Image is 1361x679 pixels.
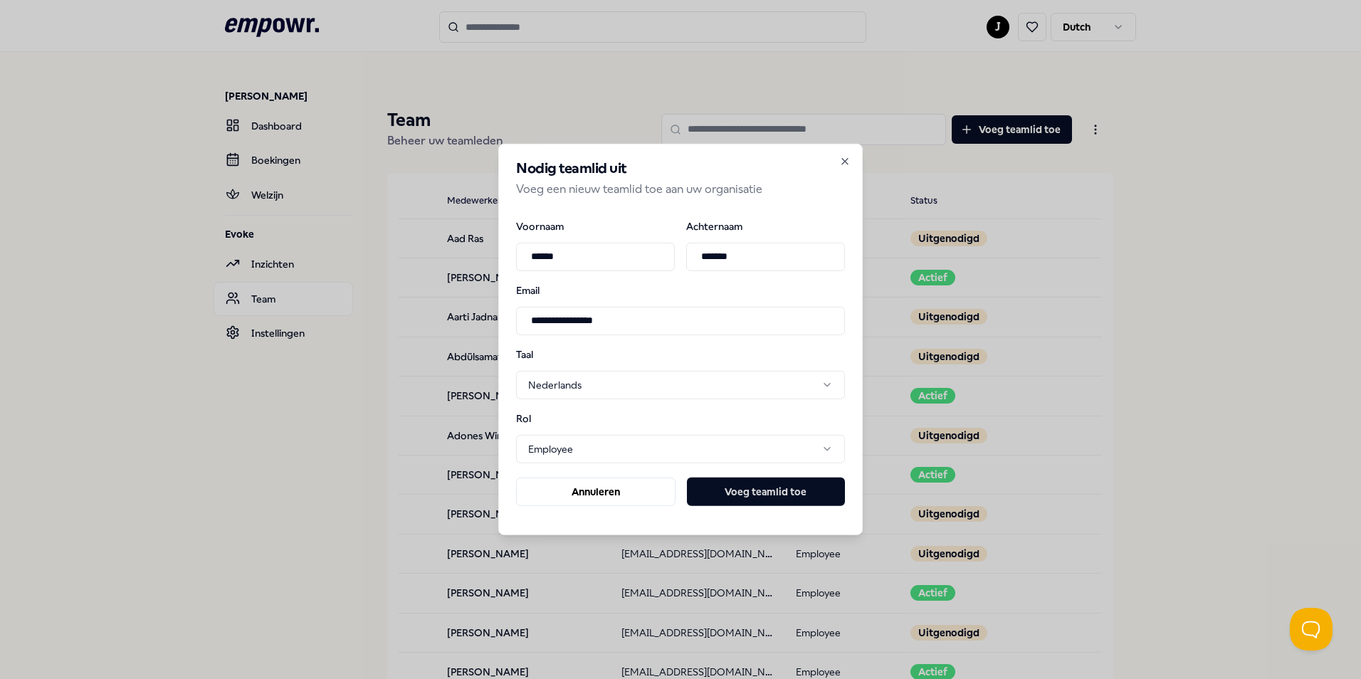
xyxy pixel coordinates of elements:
[516,478,676,506] button: Annuleren
[516,349,590,359] label: Taal
[516,414,590,423] label: Rol
[516,180,845,199] p: Voeg een nieuw teamlid toe aan uw organisatie
[686,221,845,231] label: Achternaam
[516,162,845,176] h2: Nodig teamlid uit
[516,221,675,231] label: Voornaam
[687,478,845,506] button: Voeg teamlid toe
[516,285,845,295] label: Email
